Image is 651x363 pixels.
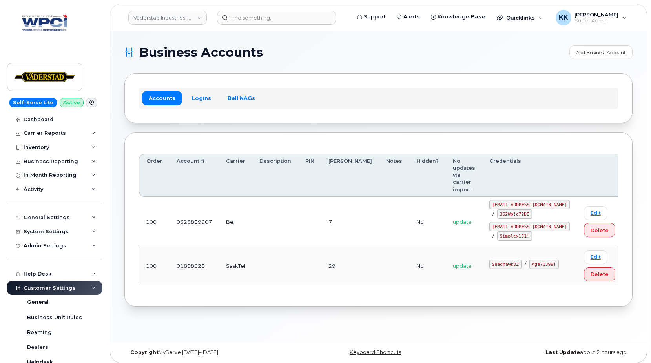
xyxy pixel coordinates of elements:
code: Simplex151! [497,231,532,241]
strong: Copyright [130,349,159,355]
button: Delete [584,267,615,281]
code: Age71399! [529,260,559,269]
a: Add Business Account [569,45,633,59]
td: 100 [139,197,170,247]
span: / [492,232,494,239]
div: about 2 hours ago [463,349,633,356]
a: Bell NAGs [221,91,262,105]
th: Description [252,154,298,197]
th: Account # [170,154,219,197]
strong: Last Update [545,349,580,355]
span: Delete [591,227,609,234]
th: Carrier [219,154,252,197]
td: 0525809907 [170,197,219,247]
span: update [453,219,472,225]
th: Hidden? [409,154,446,197]
a: Edit [584,206,607,220]
td: 29 [321,247,379,285]
span: / [492,211,494,217]
span: / [525,261,526,267]
td: 100 [139,247,170,285]
span: update [453,263,472,269]
td: Bell [219,197,252,247]
td: 01808320 [170,247,219,285]
td: 7 [321,197,379,247]
th: No updates via carrier import [446,154,482,197]
a: Logins [185,91,218,105]
button: Delete [584,223,615,237]
code: 362Wp!c72DE [497,209,532,219]
code: Seedhawk02 [489,260,522,269]
code: [EMAIL_ADDRESS][DOMAIN_NAME] [489,200,570,209]
div: MyServe [DATE]–[DATE] [124,349,294,356]
span: Delete [591,270,609,278]
td: No [409,197,446,247]
th: PIN [298,154,321,197]
th: Notes [379,154,409,197]
th: [PERSON_NAME] [321,154,379,197]
td: No [409,247,446,285]
th: Credentials [482,154,577,197]
a: Edit [584,250,607,264]
th: Order [139,154,170,197]
code: [EMAIL_ADDRESS][DOMAIN_NAME] [489,222,570,231]
td: SaskTel [219,247,252,285]
a: Keyboard Shortcuts [350,349,401,355]
a: Accounts [142,91,182,105]
span: Business Accounts [139,47,263,58]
